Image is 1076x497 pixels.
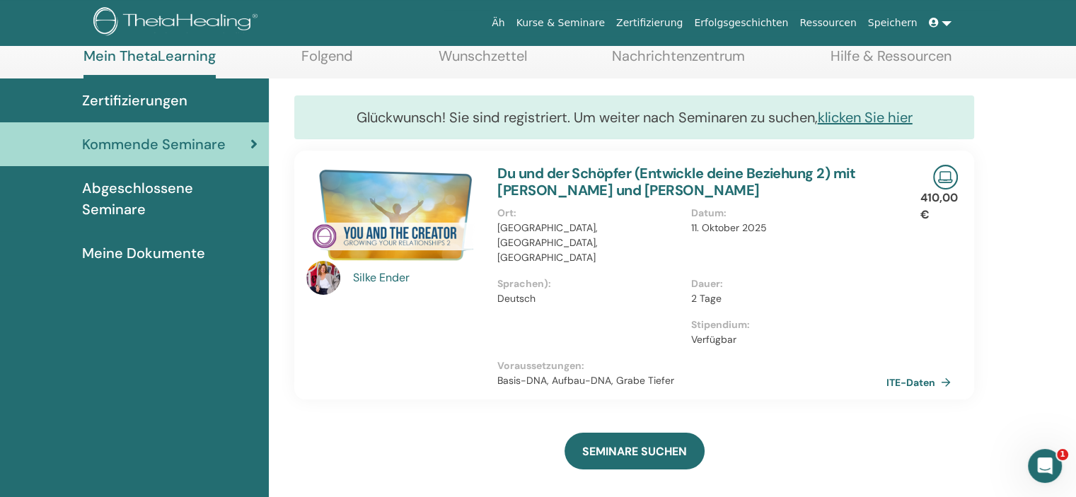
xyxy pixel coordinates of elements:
a: Nachrichtenzentrum [612,47,745,75]
font: Datum [691,206,724,219]
a: Kurse & Seminare [511,10,611,36]
font: Stipendium [691,318,747,331]
font: Mein ThetaLearning [83,47,216,65]
font: Glückwunsch! Sie sind registriert. Um weiter nach Seminaren zu suchen, [357,108,818,127]
font: SEMINARE SUCHEN [582,444,687,459]
font: 2 Tage [691,292,722,305]
img: Du und der Schöpfer (Entwickle deine Beziehung 2) [306,165,480,265]
font: Folgend [301,47,353,65]
font: Hilfe & Ressourcen [831,47,951,65]
iframe: Intercom-Live-Chat [1028,449,1062,483]
font: : [548,277,551,290]
font: Sprachen) [497,277,548,290]
font: ITE-Daten [886,376,935,389]
font: : [720,277,723,290]
a: Zertifizierung [611,10,688,36]
font: : [724,206,727,219]
font: Kurse & Seminare [516,17,605,28]
font: : [582,359,584,372]
a: Wunschzettel [439,47,527,75]
font: Kommende Seminare [82,135,226,153]
font: Deutsch [497,292,536,305]
font: Abgeschlossene Seminare [82,179,193,218]
a: Speichern [862,10,923,36]
a: Folgend [301,47,353,75]
font: Verfügbar [691,333,736,346]
font: Nachrichtenzentrum [612,47,745,65]
font: Ressourcen [799,17,856,28]
img: Live-Online-Seminar [933,165,958,189]
a: Äh [486,10,510,36]
font: [GEOGRAPHIC_DATA], [GEOGRAPHIC_DATA], [GEOGRAPHIC_DATA] [497,221,598,264]
font: Speichern [868,17,918,28]
font: Basis-DNA, Aufbau-DNA, Grabe Tiefer [497,374,674,387]
img: default.jpg [306,261,340,295]
font: Zertifizierungen [82,91,187,110]
font: Ort [497,206,514,219]
font: 1 [1060,450,1065,459]
font: Meine Dokumente [82,244,205,262]
img: logo.png [93,7,262,39]
font: : [747,318,750,331]
a: ITE-Daten [886,371,956,392]
font: Erfolgsgeschichten [694,17,788,28]
font: Wunschzettel [439,47,527,65]
font: Zertifizierung [616,17,683,28]
a: Mein ThetaLearning [83,47,216,78]
a: Du und der Schöpfer (Entwickle deine Beziehung 2) mit [PERSON_NAME] und [PERSON_NAME] [497,164,855,199]
font: Äh [492,17,504,28]
a: SEMINARE SUCHEN [565,433,705,469]
font: Dauer [691,277,720,290]
a: klicken Sie hier [818,108,913,127]
font: 11. Oktober 2025 [691,221,767,234]
a: Silke Ender [353,269,484,286]
a: Ressourcen [794,10,862,36]
a: Erfolgsgeschichten [688,10,794,36]
font: Voraussetzungen [497,359,582,372]
a: Hilfe & Ressourcen [831,47,951,75]
font: Silke [353,270,376,285]
font: Ender [379,270,410,285]
font: 410,00 € [920,190,958,222]
font: : [514,206,516,219]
